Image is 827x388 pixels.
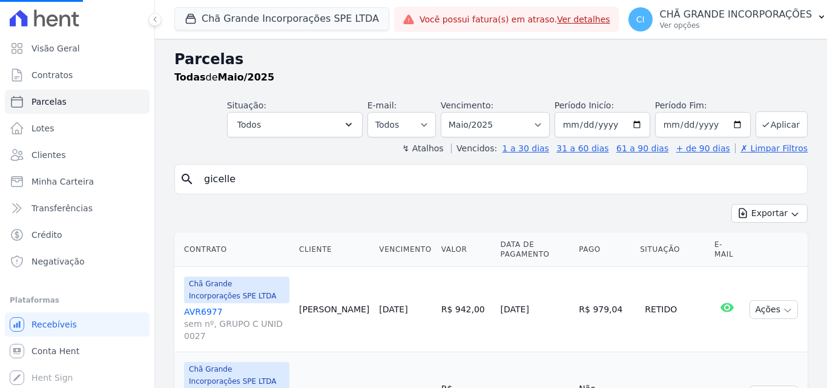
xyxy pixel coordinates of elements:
th: Pago [574,232,635,267]
td: [DATE] [496,267,575,352]
label: E-mail: [367,100,397,110]
th: Situação [635,232,710,267]
span: Lotes [31,122,54,134]
div: Plataformas [10,293,145,307]
a: ✗ Limpar Filtros [735,143,808,153]
a: Conta Hent [5,339,150,363]
span: Minha Carteira [31,176,94,188]
th: Data de Pagamento [496,232,575,267]
label: Período Fim: [655,99,751,112]
span: Transferências [31,202,93,214]
strong: Maio/2025 [218,71,275,83]
button: Aplicar [756,111,808,137]
td: [PERSON_NAME] [294,267,374,352]
a: + de 90 dias [676,143,730,153]
span: Recebíveis [31,318,77,330]
a: AVR6977sem nº, GRUPO C UNID 0027 [184,306,289,342]
th: Valor [437,232,496,267]
h2: Parcelas [174,48,808,70]
button: Todos [227,112,363,137]
input: Buscar por nome do lote ou do cliente [197,167,802,191]
a: Contratos [5,63,150,87]
td: R$ 979,04 [574,267,635,352]
th: E-mail [710,232,745,267]
label: Vencidos: [451,143,497,153]
a: Parcelas [5,90,150,114]
span: Parcelas [31,96,67,108]
a: 1 a 30 dias [502,143,549,153]
label: ↯ Atalhos [402,143,443,153]
td: R$ 942,00 [437,267,496,352]
p: de [174,70,274,85]
button: Exportar [731,204,808,223]
span: Conta Hent [31,345,79,357]
span: sem nº, GRUPO C UNID 0027 [184,318,289,342]
a: 61 a 90 dias [616,143,668,153]
a: Lotes [5,116,150,140]
label: Situação: [227,100,266,110]
div: Retido [640,301,682,318]
a: 31 a 60 dias [556,143,608,153]
th: Cliente [294,232,374,267]
th: Vencimento [374,232,436,267]
label: Vencimento: [441,100,493,110]
span: Você possui fatura(s) em atraso. [420,13,610,26]
a: Negativação [5,249,150,274]
span: Visão Geral [31,42,80,54]
a: Ver detalhes [557,15,610,24]
strong: Todas [174,71,206,83]
span: Negativação [31,255,85,268]
a: Crédito [5,223,150,247]
span: Chã Grande Incorporações SPE LTDA [184,277,289,303]
a: Clientes [5,143,150,167]
i: search [180,172,194,186]
a: Transferências [5,196,150,220]
a: Visão Geral [5,36,150,61]
a: [DATE] [379,304,407,314]
span: Crédito [31,229,62,241]
button: Chã Grande Incorporações SPE LTDA [174,7,389,30]
button: Ações [750,300,798,319]
th: Contrato [174,232,294,267]
label: Período Inicío: [555,100,614,110]
span: CI [636,15,645,24]
a: Minha Carteira [5,169,150,194]
span: Todos [237,117,261,132]
p: Ver opções [660,21,812,30]
p: CHÃ GRANDE INCORPORAÇÕES [660,8,812,21]
span: Contratos [31,69,73,81]
a: Recebíveis [5,312,150,337]
span: Clientes [31,149,65,161]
